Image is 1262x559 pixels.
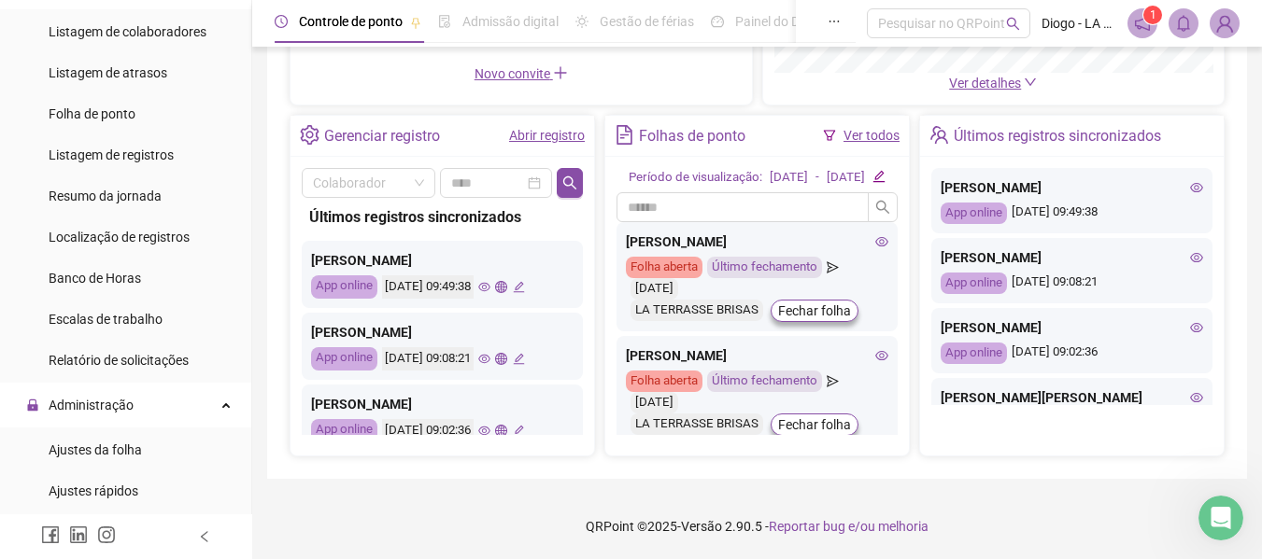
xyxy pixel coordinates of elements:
div: [DATE] 09:49:38 [382,275,474,299]
span: Ajustes da folha [49,442,142,457]
div: Últimos registros sincronizados [309,205,575,229]
span: dashboard [711,15,724,28]
span: team [929,125,949,145]
div: Folhas de ponto [639,120,745,152]
div: [DATE] [770,168,808,188]
span: facebook [41,525,60,544]
span: instagram [97,525,116,544]
span: eye [478,281,490,293]
div: Período de visualização: [629,168,762,188]
span: setting [300,125,319,145]
div: App online [941,342,1007,364]
div: [PERSON_NAME] [626,231,888,252]
span: Escalas de trabalho [49,312,163,327]
span: global [495,425,507,437]
span: Novo convite [475,66,568,81]
span: search [875,200,890,215]
div: App online [941,203,1007,224]
span: send [827,370,839,392]
span: eye [1190,181,1203,194]
span: Painel do DP [735,14,808,29]
div: [DATE] 09:08:21 [382,347,474,370]
a: Abrir registro [509,128,585,143]
div: LA TERRASSE BRISAS [631,413,763,435]
span: Gestão de férias [600,14,694,29]
span: pushpin [410,17,421,28]
span: global [495,353,507,365]
span: Resumo da jornada [49,189,162,203]
span: eye [1190,251,1203,264]
span: Listagem de atrasos [49,65,167,80]
span: Ajustes rápidos [49,483,138,498]
span: eye [875,349,888,362]
span: file-done [438,15,451,28]
span: ellipsis [828,15,841,28]
span: send [827,257,839,278]
span: Administração [49,398,134,412]
div: App online [941,273,1007,294]
span: Versão [681,519,722,534]
span: plus [553,65,568,80]
div: Gerenciar registro [324,120,440,152]
div: [PERSON_NAME] [311,394,574,414]
div: - [815,168,819,188]
div: [DATE] 09:49:38 [941,203,1203,224]
sup: 1 [1143,6,1162,24]
span: global [495,281,507,293]
div: Últimos registros sincronizados [954,120,1161,152]
div: Último fechamento [707,370,822,392]
footer: QRPoint © 2025 - 2.90.5 - [252,494,1262,559]
span: edit [513,281,525,293]
span: linkedin [69,525,88,544]
span: eye [875,235,888,248]
span: eye [1190,321,1203,334]
span: left [198,530,211,543]
span: Reportar bug e/ou melhoria [769,519,929,534]
span: eye [478,425,490,437]
span: Folha de ponto [49,106,135,121]
span: file-text [615,125,634,145]
span: Relatório de solicitações [49,353,189,368]
a: Ver todos [844,128,900,143]
span: down [1024,76,1037,89]
span: Ver detalhes [949,76,1021,91]
div: App online [311,347,377,370]
div: App online [311,419,377,442]
div: [PERSON_NAME][PERSON_NAME] [941,387,1203,408]
iframe: Intercom live chat [1198,496,1243,540]
span: 1 [1150,8,1156,21]
div: Folha aberta [626,370,702,392]
img: 77891 [1211,9,1239,37]
span: notification [1134,15,1151,32]
span: Listagem de colaboradores [49,24,206,39]
div: [PERSON_NAME] [311,250,574,271]
span: lock [26,398,39,412]
div: [DATE] [827,168,865,188]
div: [PERSON_NAME] [626,345,888,366]
span: edit [513,425,525,437]
span: Fechar folha [778,300,851,321]
div: [DATE] 09:02:36 [382,419,474,442]
span: Listagem de registros [49,147,174,162]
div: [PERSON_NAME] [941,317,1203,338]
div: [DATE] 09:08:21 [941,273,1203,294]
span: Banco de Horas [49,271,141,286]
button: Fechar folha [771,300,858,322]
div: [DATE] [631,392,678,413]
div: App online [311,275,377,299]
span: Diogo - LA TERRASSE [1042,13,1116,34]
span: bell [1175,15,1192,32]
div: [PERSON_NAME] [941,247,1203,268]
button: Fechar folha [771,413,858,436]
div: [PERSON_NAME] [941,177,1203,198]
a: Ver detalhes down [949,76,1037,91]
div: LA TERRASSE BRISAS [631,300,763,321]
div: [DATE] [631,278,678,300]
span: Controle de ponto [299,14,403,29]
span: sun [575,15,588,28]
span: search [1006,17,1020,31]
span: Fechar folha [778,414,851,435]
div: [DATE] 09:02:36 [941,342,1203,364]
span: Localização de registros [49,230,190,245]
span: search [562,175,577,190]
